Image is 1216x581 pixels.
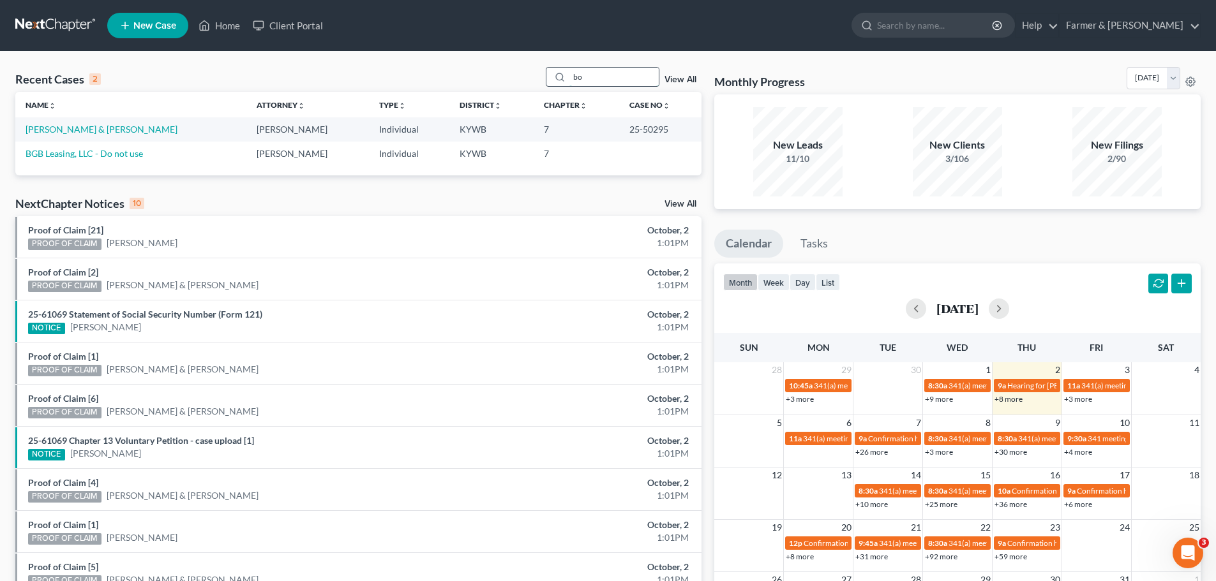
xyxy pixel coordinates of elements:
a: Proof of Claim [1] [28,351,98,362]
a: +92 more [925,552,957,561]
td: [PERSON_NAME] [246,117,369,141]
div: NOTICE [28,323,65,334]
span: 341(a) meeting for [PERSON_NAME] [949,381,1072,390]
div: 10 [130,198,144,209]
span: 341(a) meeting for [PERSON_NAME] [949,434,1072,443]
span: 11a [1067,381,1080,390]
i: unfold_more [580,102,587,110]
span: Sat [1158,342,1174,353]
span: 22 [979,520,992,535]
span: 8:30a [928,486,947,496]
span: 6 [845,415,853,430]
div: 1:01PM [477,279,689,291]
h3: Monthly Progress [714,74,805,89]
a: Home [192,14,246,37]
a: +36 more [995,499,1027,509]
div: Recent Cases [15,71,101,87]
span: 341(a) meeting for [PERSON_NAME] & [PERSON_NAME] [1018,434,1209,443]
span: 9a [998,381,1006,390]
span: 10a [998,486,1010,496]
a: Proof of Claim [5] [28,561,98,572]
span: 341(a) meeting for [PERSON_NAME] [949,486,1072,496]
div: 1:01PM [477,237,689,249]
span: 341 meeting for [PERSON_NAME] [1088,434,1202,443]
span: 29 [840,362,853,378]
a: Help [1016,14,1058,37]
span: 18 [1188,467,1201,483]
a: +10 more [855,499,888,509]
span: 4 [1193,362,1201,378]
input: Search by name... [569,68,659,86]
td: Individual [369,117,449,141]
a: [PERSON_NAME] [107,237,177,249]
span: 9a [998,538,1006,548]
a: Districtunfold_more [460,100,502,110]
td: KYWB [449,142,534,165]
a: +3 more [786,394,814,404]
a: [PERSON_NAME] & [PERSON_NAME] [107,363,259,376]
a: Proof of Claim [21] [28,224,103,235]
a: Proof of Claim [4] [28,477,98,488]
td: 7 [534,117,619,141]
input: Search by name... [877,13,994,37]
span: 30 [910,362,922,378]
span: Mon [807,342,830,353]
a: +4 more [1064,447,1092,457]
a: +9 more [925,394,953,404]
div: PROOF OF CLAIM [28,281,101,292]
div: PROOF OF CLAIM [28,365,101,376]
span: New Case [133,21,176,31]
a: Proof of Claim [2] [28,267,98,277]
a: +59 more [995,552,1027,561]
a: Attorneyunfold_more [257,100,305,110]
span: 9a [1067,486,1076,496]
span: 11 [1188,415,1201,430]
span: 3 [1199,538,1209,548]
h2: [DATE] [936,302,979,315]
span: Sun [740,342,758,353]
iframe: Intercom live chat [1173,538,1203,568]
div: October, 2 [477,518,689,531]
span: 15 [979,467,992,483]
span: 341(a) meeting for [PERSON_NAME] [803,434,926,443]
a: +31 more [855,552,888,561]
a: +30 more [995,447,1027,457]
span: Confirmation hearing for [PERSON_NAME] & [PERSON_NAME] [804,538,1016,548]
div: NOTICE [28,449,65,460]
span: Fri [1090,342,1103,353]
span: 2 [1054,362,1062,378]
span: Confirmation hearing for [PERSON_NAME] [1007,538,1152,548]
div: PROOF OF CLAIM [28,239,101,250]
button: month [723,274,758,291]
span: 17 [1118,467,1131,483]
span: 5 [776,415,783,430]
div: 1:01PM [477,405,689,418]
span: 8:30a [859,486,878,496]
a: Case Nounfold_more [629,100,670,110]
div: 1:01PM [477,447,689,460]
div: 3/106 [913,152,1002,165]
a: [PERSON_NAME] [70,447,141,460]
span: 25 [1188,520,1201,535]
a: 25-61069 Chapter 13 Voluntary Petition - case upload [1] [28,435,254,446]
a: [PERSON_NAME] & [PERSON_NAME] [107,405,259,418]
span: 7 [915,415,922,430]
td: 25-50295 [619,117,702,141]
a: +3 more [925,447,953,457]
div: October, 2 [477,476,689,489]
div: October, 2 [477,392,689,405]
span: 28 [770,362,783,378]
div: New Filings [1072,138,1162,152]
span: 8:30a [928,538,947,548]
span: Thu [1017,342,1036,353]
a: Calendar [714,230,783,258]
a: +8 more [786,552,814,561]
div: PROOF OF CLAIM [28,491,101,503]
div: PROOF OF CLAIM [28,533,101,545]
span: 11a [789,434,802,443]
a: Tasks [789,230,839,258]
span: 341(a) meeting for [PERSON_NAME] [879,538,1002,548]
i: unfold_more [494,102,502,110]
div: 1:01PM [477,489,689,502]
a: Nameunfold_more [26,100,56,110]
